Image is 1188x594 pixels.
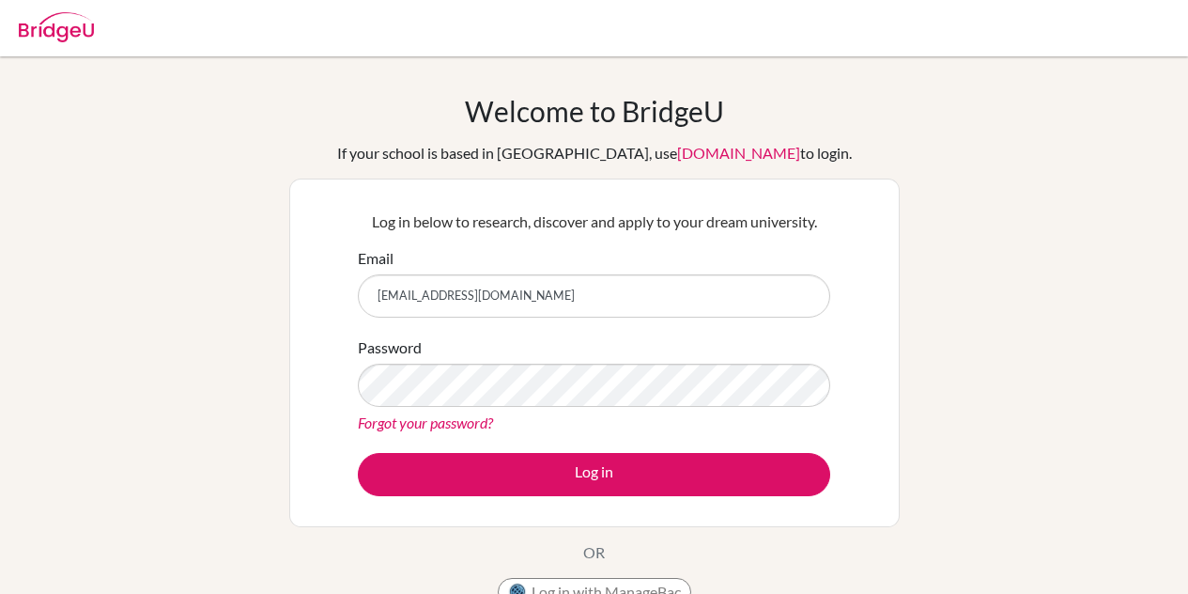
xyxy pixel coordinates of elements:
[358,211,830,233] p: Log in below to research, discover and apply to your dream university.
[465,94,724,128] h1: Welcome to BridgeU
[358,414,493,431] a: Forgot your password?
[358,247,393,270] label: Email
[677,144,800,162] a: [DOMAIN_NAME]
[337,142,852,164] div: If your school is based in [GEOGRAPHIC_DATA], use to login.
[19,12,94,42] img: Bridge-U
[583,541,605,564] p: OR
[358,453,830,496] button: Log in
[358,336,422,359] label: Password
